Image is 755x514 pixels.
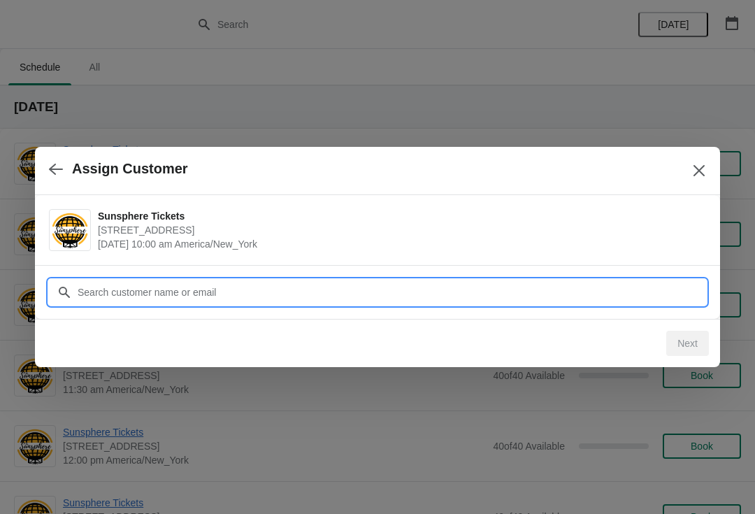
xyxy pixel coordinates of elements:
[98,237,699,251] span: [DATE] 10:00 am America/New_York
[50,211,90,250] img: Sunsphere Tickets | 810 Clinch Avenue, Knoxville, TN, USA | October 13 | 10:00 am America/New_York
[98,223,699,237] span: [STREET_ADDRESS]
[72,161,188,177] h2: Assign Customer
[686,158,712,183] button: Close
[77,280,706,305] input: Search customer name or email
[98,209,699,223] span: Sunsphere Tickets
